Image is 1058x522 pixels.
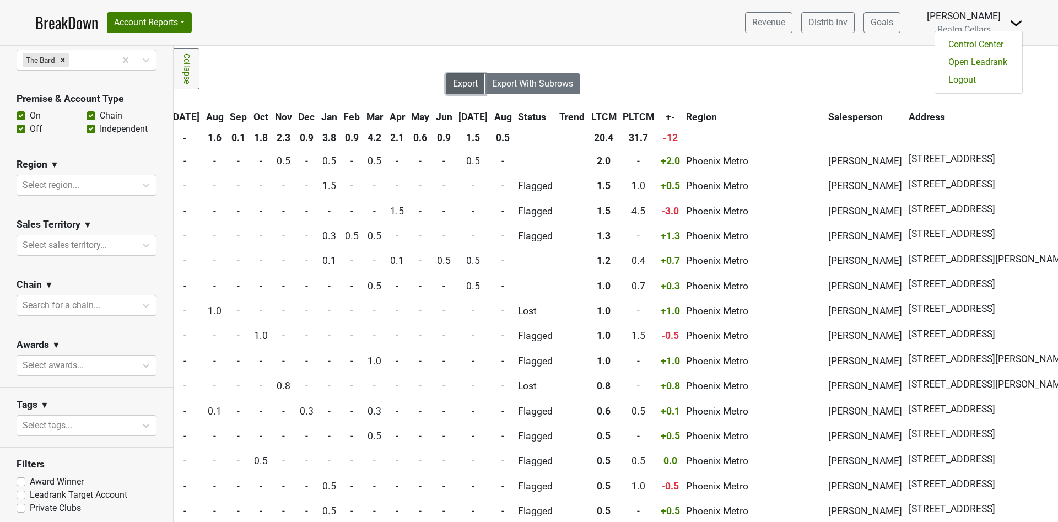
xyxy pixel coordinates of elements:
[492,78,573,89] span: Export With Subrows
[396,180,398,191] span: -
[825,107,905,127] th: Salesperson: activate to sort column ascending
[203,128,226,148] th: 1.6
[472,380,474,391] span: -
[260,356,262,367] span: -
[350,155,353,166] span: -
[466,255,480,266] span: 0.5
[828,281,902,292] span: [PERSON_NAME]
[661,380,680,391] span: +0.8
[83,218,92,232] span: ▼
[183,281,186,292] span: -
[282,406,285,417] span: -
[237,180,240,191] span: -
[637,380,640,391] span: -
[368,281,381,292] span: 0.5
[23,53,57,67] div: The Bard
[213,281,216,292] span: -
[597,380,611,391] span: 0.8
[442,356,445,367] span: -
[390,255,404,266] span: 0.1
[305,356,308,367] span: -
[623,111,654,122] span: PLTCM
[260,255,262,266] span: -
[597,255,611,266] span: 1.2
[350,406,353,417] span: -
[501,330,504,341] span: -
[350,255,353,266] span: -
[107,12,192,33] button: Account Reports
[442,206,445,217] span: -
[516,174,556,198] td: Flagged
[17,159,47,170] h3: Region
[419,356,422,367] span: -
[935,36,1022,53] a: Control Center
[937,24,991,35] span: Realm Cellars
[50,158,59,171] span: ▼
[305,330,308,341] span: -
[419,255,422,266] span: -
[350,356,353,367] span: -
[305,230,308,241] span: -
[437,255,451,266] span: 0.5
[350,330,353,341] span: -
[305,206,308,217] span: -
[559,111,585,122] span: Trend
[442,230,445,241] span: -
[328,406,331,417] span: -
[341,107,363,127] th: Feb: activate to sort column ascending
[442,330,445,341] span: -
[350,180,353,191] span: -
[597,281,611,292] span: 1.0
[183,206,186,217] span: -
[909,277,995,291] span: [STREET_ADDRESS]
[516,399,556,423] td: Flagged
[442,305,445,316] span: -
[492,128,515,148] th: 0.5
[828,380,902,391] span: [PERSON_NAME]
[456,107,491,127] th: Jul: activate to sort column ascending
[501,180,504,191] span: -
[237,206,240,217] span: -
[228,128,250,148] th: 0.1
[328,206,331,217] span: -
[345,230,359,241] span: 0.5
[442,155,445,166] span: -
[228,107,250,127] th: Sep: activate to sort column ascending
[501,380,504,391] span: -
[277,155,290,166] span: 0.5
[260,380,262,391] span: -
[637,230,640,241] span: -
[305,305,308,316] span: -
[396,330,398,341] span: -
[909,402,995,416] span: [STREET_ADDRESS]
[295,128,317,148] th: 0.9
[168,128,202,148] th: -
[322,255,336,266] span: 0.1
[183,155,186,166] span: -
[368,230,381,241] span: 0.5
[828,180,902,191] span: [PERSON_NAME]
[661,155,680,166] span: +2.0
[828,330,902,341] span: [PERSON_NAME]
[516,374,556,398] td: Lost
[174,48,199,89] a: Collapse
[661,206,679,217] span: -3.0
[501,356,504,367] span: -
[419,281,422,292] span: -
[501,155,504,166] span: -
[319,107,340,127] th: Jan: activate to sort column ascending
[213,155,216,166] span: -
[661,180,680,191] span: +0.5
[322,180,336,191] span: 1.5
[828,305,902,316] span: [PERSON_NAME]
[387,128,408,148] th: 2.1
[282,230,285,241] span: -
[295,107,317,127] th: Dec: activate to sort column ascending
[419,155,422,166] span: -
[237,356,240,367] span: -
[419,330,422,341] span: -
[213,230,216,241] span: -
[364,107,386,127] th: Mar: activate to sort column ascending
[631,180,645,191] span: 1.0
[52,338,61,352] span: ▼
